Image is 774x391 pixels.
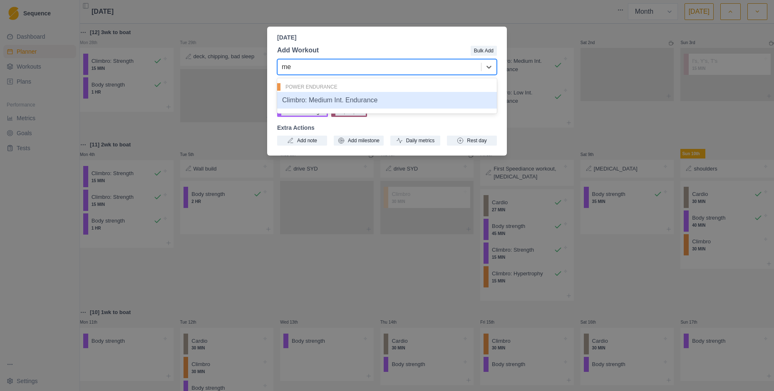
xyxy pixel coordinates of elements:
[471,46,497,56] button: Bulk Add
[277,45,319,55] p: Add Workout
[277,92,497,109] div: Climbro: Medium Int. Endurance
[447,136,497,146] button: Rest day
[277,83,497,91] div: Power Endurance
[277,136,327,146] button: Add note
[334,136,384,146] button: Add milestone
[277,33,497,42] p: [DATE]
[277,124,497,132] p: Extra Actions
[390,136,440,146] button: Daily metrics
